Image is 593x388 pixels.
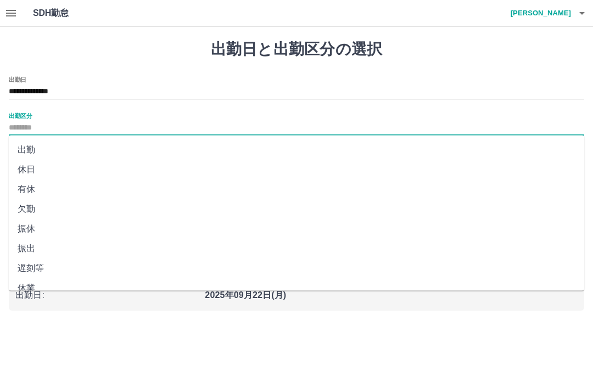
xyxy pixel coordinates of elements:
[9,40,584,59] h1: 出勤日と出勤区分の選択
[9,75,26,83] label: 出勤日
[9,258,584,278] li: 遅刻等
[9,239,584,258] li: 振出
[205,290,286,300] b: 2025年09月22日(月)
[9,160,584,179] li: 休日
[15,289,198,302] p: 出勤日 :
[9,179,584,199] li: 有休
[9,278,584,298] li: 休業
[9,219,584,239] li: 振休
[9,140,584,160] li: 出勤
[9,199,584,219] li: 欠勤
[9,111,32,120] label: 出勤区分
